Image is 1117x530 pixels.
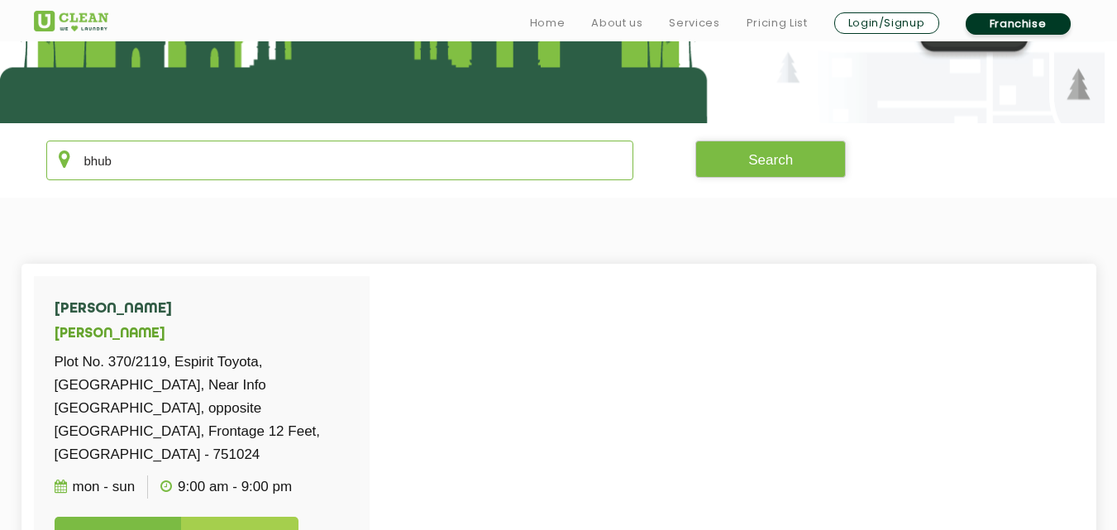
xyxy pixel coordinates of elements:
img: UClean Laundry and Dry Cleaning [34,11,108,31]
button: Search [695,141,846,178]
a: Home [530,13,566,33]
a: Services [669,13,719,33]
h4: [PERSON_NAME] [55,301,349,318]
p: Plot No. 370/2119, Espirit Toyota, [GEOGRAPHIC_DATA], Near Info [GEOGRAPHIC_DATA], opposite [GEOG... [55,351,349,466]
a: About us [591,13,642,33]
input: Enter city/area/pin Code [46,141,634,180]
a: Login/Signup [834,12,939,34]
a: Pricing List [747,13,808,33]
p: 9:00 AM - 9:00 PM [160,475,292,499]
p: Mon - Sun [55,475,136,499]
a: Franchise [966,13,1071,35]
h5: [PERSON_NAME] [55,327,349,342]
